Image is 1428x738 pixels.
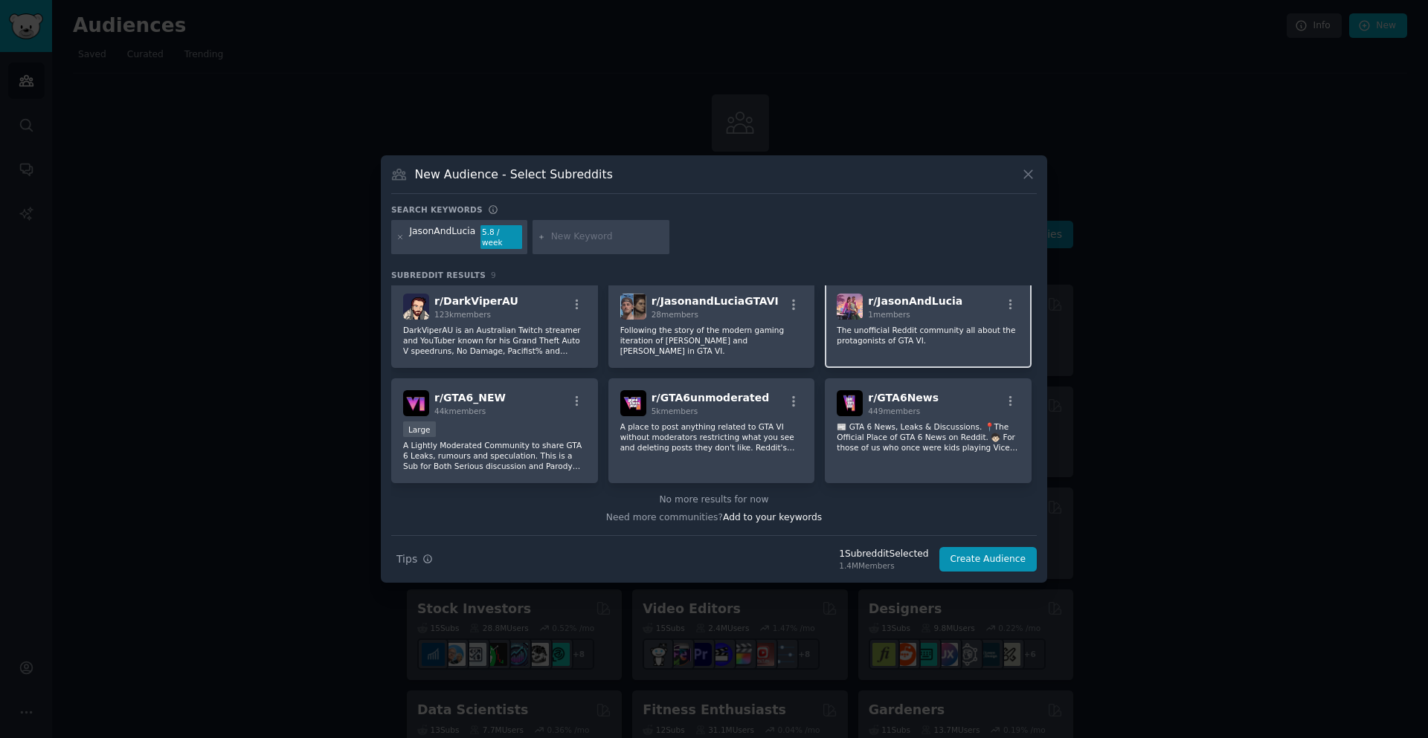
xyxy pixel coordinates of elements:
[391,493,1037,507] div: No more results for now
[939,547,1038,572] button: Create Audience
[868,295,962,307] span: r/ JasonAndLucia
[837,390,863,416] img: GTA6News
[837,294,863,320] img: JasonAndLucia
[415,166,613,182] h3: New Audience - Select Subreddits
[839,548,928,561] div: 1 Subreddit Selected
[403,325,586,356] p: DarkViperAU is an Australian Twitch streamer and YouTuber known for his Grand Theft Auto V speedr...
[480,225,522,249] div: 5.8 / week
[391,546,438,572] button: Tips
[491,271,496,279] span: 9
[620,421,803,453] p: A place to post anything related to GTA VI without moderators restricting what you see and deleti...
[391,204,483,215] h3: Search keywords
[434,310,491,319] span: 123k members
[403,294,429,320] img: DarkViperAU
[652,295,779,307] span: r/ JasonandLuciaGTAVI
[403,440,586,471] p: A Lightly Moderated Community to share GTA 6 Leaks, rumours and speculation. This is a Sub for Bo...
[652,407,698,415] span: 5k members
[652,310,698,319] span: 28 members
[620,294,646,320] img: JasonandLuciaGTAVI
[723,512,822,522] span: Add to your keywords
[837,325,1020,346] p: The unofficial Reddit community all about the protagonists of GTA VI.
[620,325,803,356] p: Following the story of the modern gaming iteration of [PERSON_NAME] and [PERSON_NAME] in GTA VI.
[868,310,910,319] span: 1 members
[391,506,1037,525] div: Need more communities?
[620,390,646,416] img: GTA6unmoderated
[403,421,436,437] div: Large
[868,407,920,415] span: 449 members
[391,270,486,280] span: Subreddit Results
[396,551,417,567] span: Tips
[868,392,939,404] span: r/ GTA6News
[551,230,664,244] input: New Keyword
[652,392,770,404] span: r/ GTA6unmoderated
[403,390,429,416] img: GTA6_NEW
[434,392,506,404] span: r/ GTA6_NEW
[837,421,1020,453] p: 📰 GTA 6 News, Leaks & Discussions. 📍The Official Place of GTA 6 News on Reddit. 🧒🏻 For those of u...
[434,407,486,415] span: 44k members
[434,295,518,307] span: r/ DarkViperAU
[839,560,928,571] div: 1.4M Members
[410,225,476,249] div: JasonAndLucia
